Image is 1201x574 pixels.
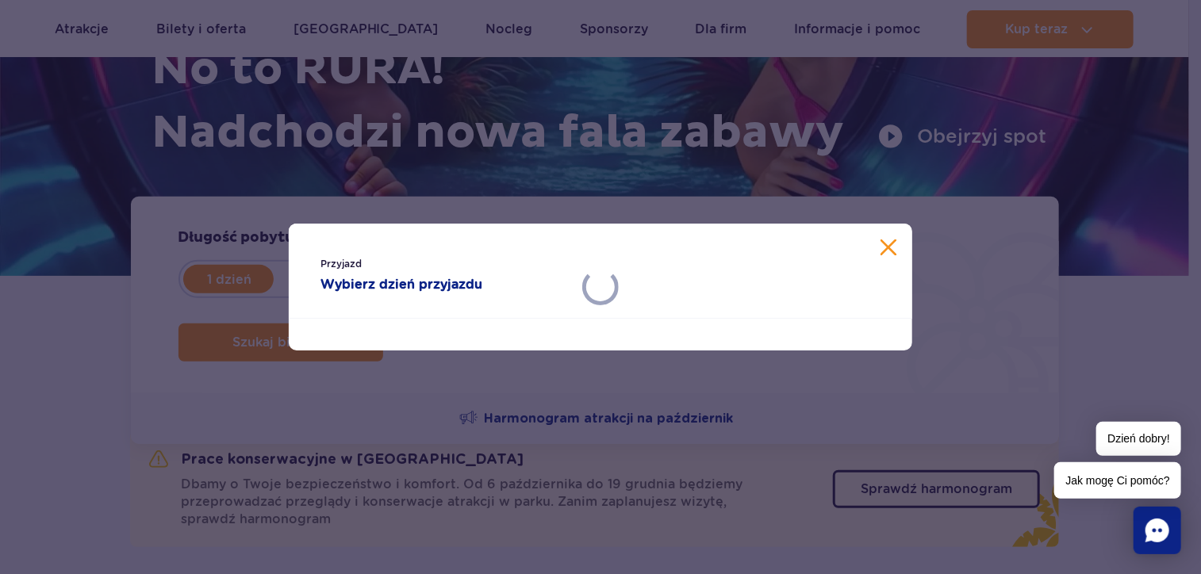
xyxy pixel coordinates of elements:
span: Jak mogę Ci pomóc? [1054,462,1181,499]
strong: Wybierz dzień przyjazdu [320,275,569,294]
div: Chat [1134,507,1181,554]
span: Przyjazd [320,256,569,272]
span: Dzień dobry! [1096,422,1181,456]
button: Zamknij kalendarz [881,239,896,255]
